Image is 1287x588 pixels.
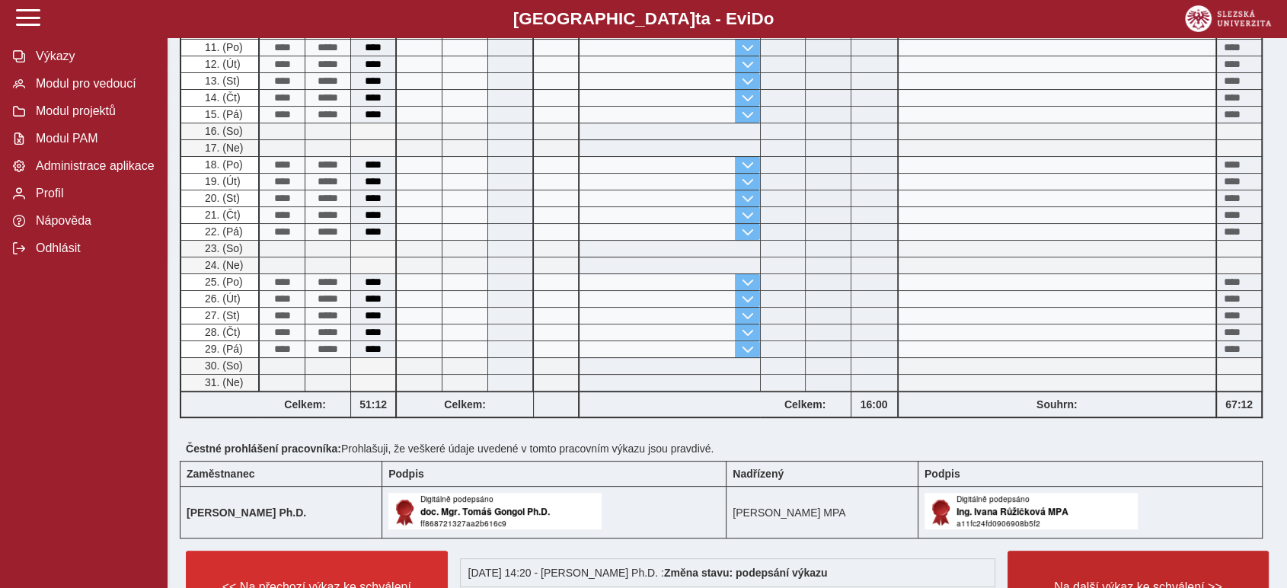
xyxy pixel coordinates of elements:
span: 24. (Ne) [202,259,244,271]
b: 51:12 [351,398,395,411]
img: logo_web_su.png [1185,5,1271,32]
span: t [695,9,701,28]
span: Výkazy [31,50,155,63]
b: Celkem: [260,398,350,411]
b: Celkem: [760,398,851,411]
span: 20. (St) [202,192,240,204]
span: o [764,9,774,28]
span: 16. (So) [202,125,243,137]
b: 16:00 [851,398,897,411]
b: Čestné prohlášení pracovníka: [186,443,341,455]
span: 31. (Ne) [202,376,244,388]
span: 27. (St) [202,309,240,321]
img: Digitálně podepsáno uživatelem [925,493,1138,529]
span: 17. (Ne) [202,142,244,154]
div: Prohlašuji, že veškeré údaje uvedené v tomto pracovním výkazu jsou pravdivé. [180,436,1275,461]
b: [PERSON_NAME] Ph.D. [187,507,306,519]
td: [PERSON_NAME] MPA [727,487,918,538]
span: 12. (Út) [202,58,241,70]
b: [GEOGRAPHIC_DATA] a - Evi [46,9,1241,29]
span: 18. (Po) [202,158,243,171]
span: 23. (So) [202,242,243,254]
span: 28. (Čt) [202,326,241,338]
span: 15. (Pá) [202,108,243,120]
span: Profil [31,187,155,200]
b: Celkem: [397,398,533,411]
b: Podpis [388,468,424,480]
span: D [751,9,763,28]
span: 13. (St) [202,75,240,87]
span: Modul pro vedoucí [31,77,155,91]
span: 11. (Po) [202,41,243,53]
img: Digitálně podepsáno uživatelem [388,493,602,529]
b: Podpis [925,468,960,480]
span: 22. (Pá) [202,225,243,238]
span: Odhlásit [31,241,155,255]
span: Administrace aplikace [31,159,155,173]
div: [DATE] 14:20 - [PERSON_NAME] Ph.D. : [460,558,995,587]
span: 25. (Po) [202,276,243,288]
b: Změna stavu: podepsání výkazu [664,567,828,579]
span: Nápověda [31,214,155,228]
b: Souhrn: [1036,398,1078,411]
span: 30. (So) [202,360,243,372]
b: Zaměstnanec [187,468,254,480]
span: Modul projektů [31,104,155,118]
span: Modul PAM [31,132,155,145]
span: 21. (Čt) [202,209,241,221]
b: 67:12 [1217,398,1261,411]
span: 19. (Út) [202,175,241,187]
span: 26. (Út) [202,292,241,305]
b: Nadřízený [733,468,784,480]
span: 29. (Pá) [202,343,243,355]
span: 14. (Čt) [202,91,241,104]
